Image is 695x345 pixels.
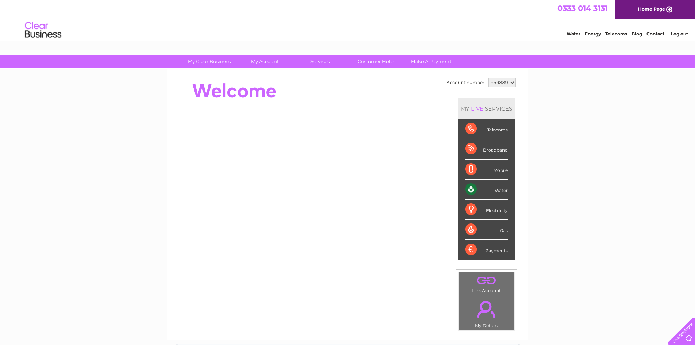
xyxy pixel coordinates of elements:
a: Services [290,55,350,68]
div: LIVE [470,105,485,112]
div: Broadband [465,139,508,159]
a: Make A Payment [401,55,461,68]
a: Log out [671,31,688,37]
a: . [460,274,513,287]
a: Customer Help [345,55,406,68]
a: 0333 014 3131 [557,4,608,13]
a: Contact [646,31,664,37]
div: MY SERVICES [458,98,515,119]
img: logo.png [24,19,62,41]
a: My Clear Business [179,55,239,68]
td: Account number [445,76,486,89]
a: Energy [585,31,601,37]
a: Water [567,31,580,37]
div: Clear Business is a trading name of Verastar Limited (registered in [GEOGRAPHIC_DATA] No. 3667643... [175,4,520,35]
div: Payments [465,240,508,260]
td: Link Account [458,272,515,295]
a: My Account [235,55,295,68]
a: . [460,296,513,322]
a: Blog [632,31,642,37]
div: Gas [465,220,508,240]
td: My Details [458,295,515,330]
div: Mobile [465,160,508,180]
div: Telecoms [465,119,508,139]
div: Electricity [465,200,508,220]
a: Telecoms [605,31,627,37]
div: Water [465,180,508,200]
